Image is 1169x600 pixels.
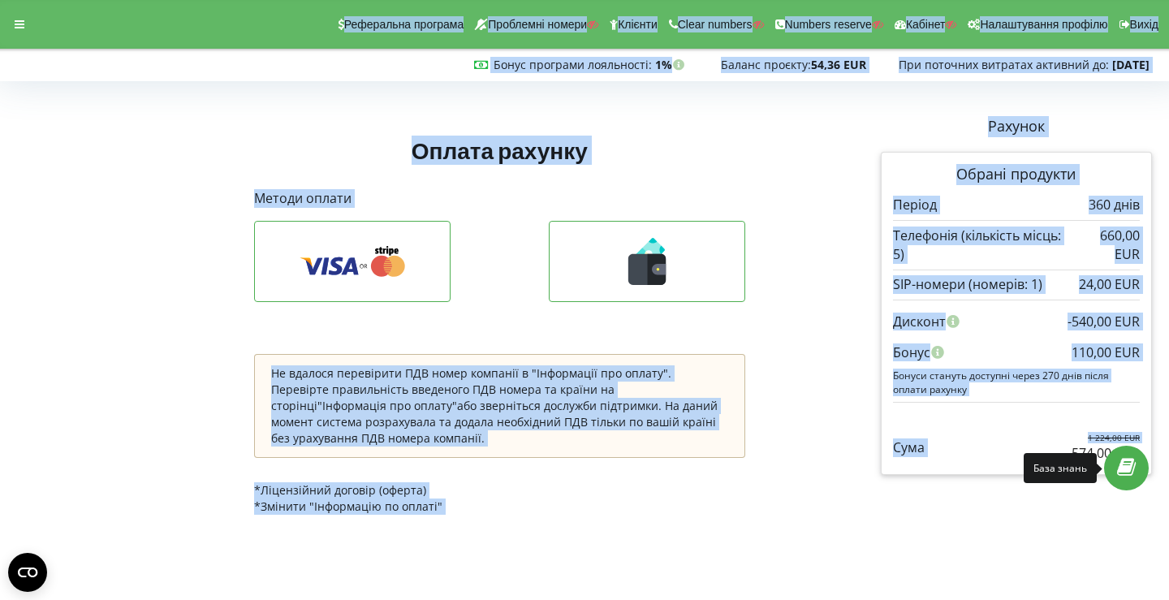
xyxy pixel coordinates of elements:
span: Numbers reserve [785,18,872,31]
a: служби підтримки [557,398,658,413]
button: Open CMP widget [8,553,47,592]
p: SIP-номери (номерів: 1) [893,275,1042,294]
span: Кабінет [906,18,946,31]
strong: [DATE] [1112,57,1150,72]
a: "Інформація про оплату" [317,398,457,413]
strong: 54,36 EUR [811,57,866,72]
div: Не вдалося перевірити ПДВ номер компанії в "Інформації про оплату". Перевірте правильність введен... [254,354,746,458]
span: Вихід [1130,18,1158,31]
span: Налаштування профілю [980,18,1107,31]
p: 660,00 EUR [1072,227,1140,264]
p: Період [893,196,937,214]
span: Реферальна програма [344,18,464,31]
span: Проблемні номери [488,18,587,31]
div: Бонус [893,337,1140,368]
div: Дисконт [893,306,1140,337]
p: Телефонія (кількість місць: 5) [893,227,1072,264]
div: База знань [1033,461,1087,475]
p: Методи оплати [254,189,746,208]
p: 574,00 EUR [1072,444,1140,463]
span: : [494,57,652,72]
div: -540,00 EUR [1068,306,1140,337]
p: Бонуси стануть доступні через 270 днів після оплати рахунку [893,369,1140,396]
p: 24,00 EUR [1079,275,1140,294]
p: Рахунок [881,116,1152,137]
span: Баланс проєкту: [721,57,811,72]
p: Сума [893,438,925,457]
p: 360 днів [1089,196,1140,214]
p: Обрані продукти [893,164,1140,185]
a: Ліцензійний договір (оферта) [261,482,426,498]
p: 1 224,00 EUR [1072,432,1140,443]
span: Клієнти [618,18,658,31]
div: 110,00 EUR [1072,337,1140,368]
strong: 1% [655,57,688,72]
span: При поточних витратах активний до: [899,57,1109,72]
span: Clear numbers [678,18,753,31]
a: Змінити "Інформацію по оплаті" [261,499,442,514]
h1: Оплата рахунку [254,136,746,165]
a: Бонус програми лояльності [494,57,649,72]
